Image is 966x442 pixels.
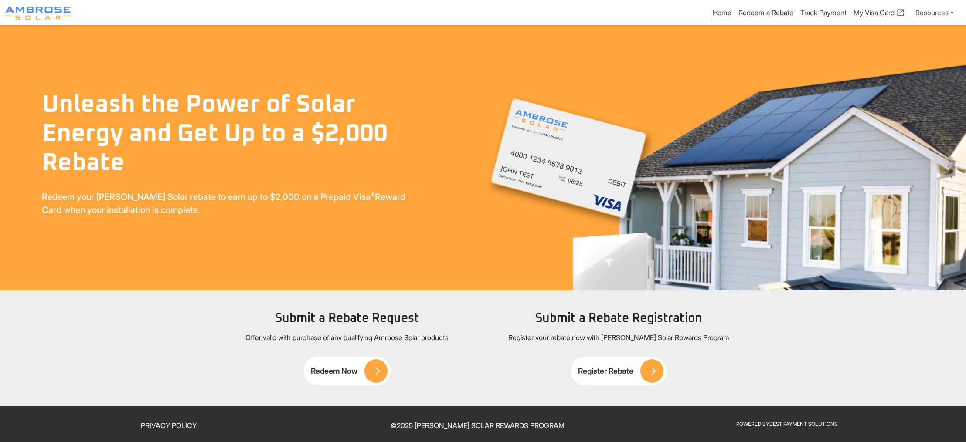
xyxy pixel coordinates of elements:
[736,421,837,427] a: Powered ByBest Payment Solutions
[245,332,449,353] p: Offer valid with purchase of any qualifying Amrbose Solar products
[304,357,390,385] a: Redeem Now
[912,4,957,21] a: Resources
[713,8,731,19] a: Home
[800,8,847,17] a: Track Payment
[738,8,793,17] a: Redeem a Rebate
[535,311,702,326] h3: Submit a Rebate Registration
[571,357,666,385] a: Register Rebate
[371,190,375,199] sup: ®
[5,7,71,20] img: Program logo
[896,8,905,17] span: open_in_new
[508,332,729,353] p: Register your rebate now with [PERSON_NAME] Solar Rewards Program
[141,421,197,430] a: Privacy Policy
[275,311,419,326] h3: Submit a Rebate Request
[490,97,647,219] img: Ambrose Solar Prepaid Card
[42,91,409,179] h1: Unleash the Power of Solar Energy and Get Up to a $2,000 Rebate
[854,8,905,17] a: My Visa Card open_in_new
[42,190,409,216] p: Redeem your [PERSON_NAME] Solar rebate to earn up to $2,000 on a Prepaid Visa Reward Card when yo...
[328,420,627,431] p: © 2025 [PERSON_NAME] Solar Rewards Program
